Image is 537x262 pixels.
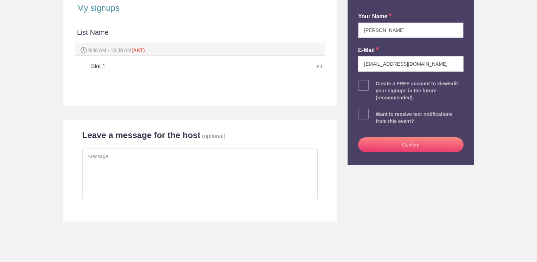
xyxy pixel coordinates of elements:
[246,60,323,73] div: x 1
[202,133,226,139] p: (optional)
[82,130,200,140] h2: Leave a message for the host
[75,43,325,56] div: 8:30 AM - 10:30 AM
[376,80,464,101] div: Create a FREE account to view/edit your signups in the future (recommended).
[358,137,464,152] button: Confirm
[77,27,323,44] div: List Name
[358,46,379,54] label: E-mail
[376,111,464,125] div: Want to receive text notifications from this event?
[358,56,464,72] input: e.g. julie@gmail.com
[131,47,145,53] span: (AKT)
[77,3,323,13] h2: My signups
[80,47,87,53] img: Spot time
[358,22,464,38] input: e.g. Julie Farrell
[358,13,392,21] label: your name
[91,59,246,73] h5: Slot 1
